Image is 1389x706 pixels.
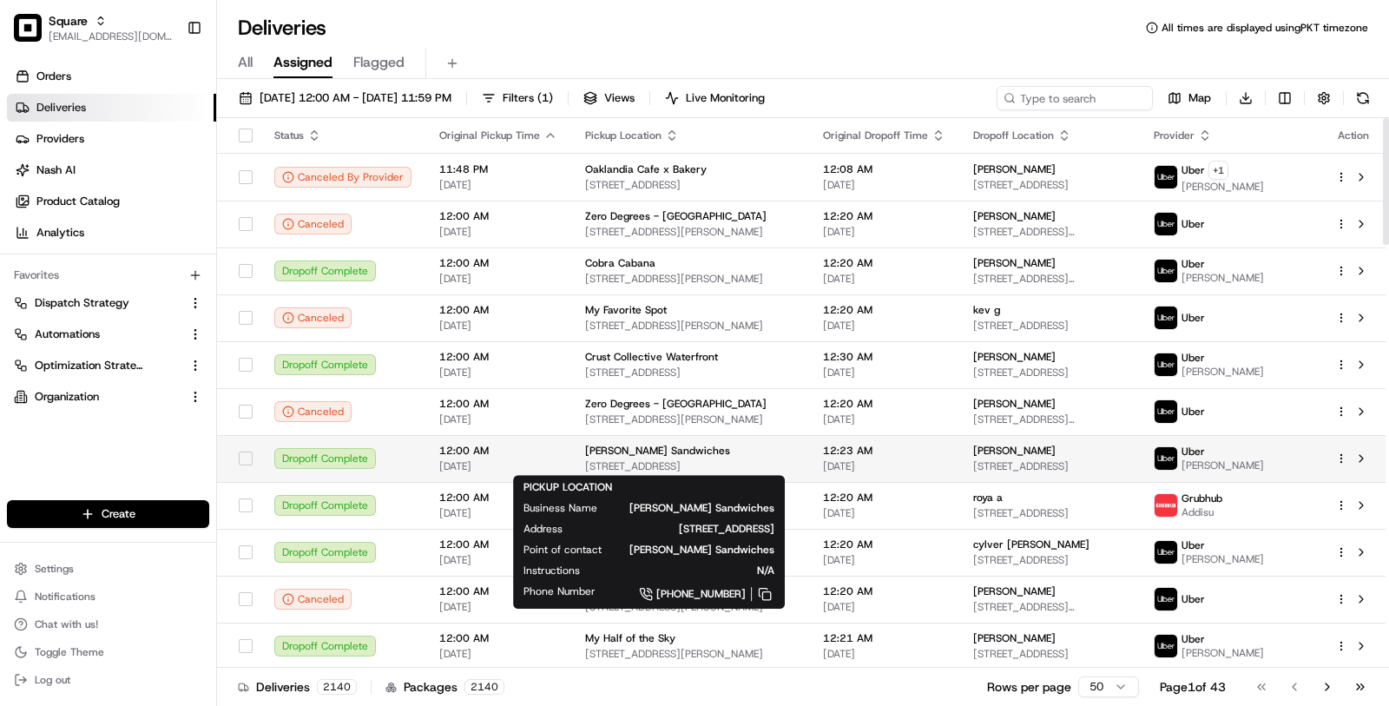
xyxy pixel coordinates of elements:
[35,269,49,283] img: 1736555255976-a54dd68f-1ca7-489b-9aae-adbdc363a1c4
[147,389,161,403] div: 💻
[585,366,795,379] span: [STREET_ADDRESS]
[503,90,553,106] span: Filters
[1182,646,1264,660] span: [PERSON_NAME]
[35,387,133,405] span: Knowledge Base
[585,225,795,239] span: [STREET_ADDRESS][PERSON_NAME]
[7,500,209,528] button: Create
[973,272,1126,286] span: [STREET_ADDRESS][PERSON_NAME]
[973,459,1126,473] span: [STREET_ADDRESS]
[17,225,111,239] div: Past conversations
[260,90,451,106] span: [DATE] 12:00 AM - [DATE] 11:59 PM
[439,350,557,364] span: 12:00 AM
[1154,129,1195,142] span: Provider
[7,289,209,317] button: Dispatch Strategy
[54,315,141,329] span: [PERSON_NAME]
[585,444,730,458] span: [PERSON_NAME] Sandwiches
[439,647,557,661] span: [DATE]
[537,90,553,106] span: ( 1 )
[823,631,945,645] span: 12:21 AM
[523,543,602,557] span: Point of contact
[608,564,774,577] span: N/A
[585,209,767,223] span: Zero Degrees - [GEOGRAPHIC_DATA]
[585,459,795,473] span: [STREET_ADDRESS]
[14,358,181,373] a: Optimization Strategy
[36,194,120,209] span: Product Catalog
[439,397,557,411] span: 12:00 AM
[164,387,279,405] span: API Documentation
[78,182,239,196] div: We're available if you need us!
[823,506,945,520] span: [DATE]
[585,397,767,411] span: Zero Degrees - [GEOGRAPHIC_DATA]
[17,69,316,96] p: Welcome 👋
[14,295,181,311] a: Dispatch Strategy
[317,679,357,695] div: 2140
[10,380,140,412] a: 📗Knowledge Base
[439,600,557,614] span: [DATE]
[274,167,411,188] button: Canceled By Provider
[823,412,945,426] span: [DATE]
[973,506,1126,520] span: [STREET_ADDRESS]
[36,100,86,115] span: Deliveries
[973,225,1126,239] span: [STREET_ADDRESS][PERSON_NAME]
[973,350,1056,364] span: [PERSON_NAME]
[823,584,945,598] span: 12:20 AM
[823,209,945,223] span: 12:20 AM
[439,491,557,505] span: 12:00 AM
[439,319,557,333] span: [DATE]
[36,165,68,196] img: 8016278978528_b943e370aa5ada12b00a_72.png
[49,12,88,30] button: Square
[973,129,1054,142] span: Dropoff Location
[474,86,561,110] button: Filters(1)
[295,170,316,191] button: Start new chat
[7,383,209,411] button: Organization
[54,268,141,282] span: [PERSON_NAME]
[1155,447,1177,470] img: uber-new-logo.jpeg
[1155,635,1177,657] img: uber-new-logo.jpeg
[1208,161,1228,180] button: +1
[385,678,504,696] div: Packages
[154,268,189,282] span: [DATE]
[464,679,504,695] div: 2140
[1182,505,1222,519] span: Addisu
[973,162,1056,176] span: [PERSON_NAME]
[7,261,209,289] div: Favorites
[973,631,1056,645] span: [PERSON_NAME]
[1162,21,1368,35] span: All times are displayed using PKT timezone
[973,538,1089,551] span: cylver [PERSON_NAME]
[973,412,1126,426] span: [STREET_ADDRESS][PERSON_NAME]
[1182,552,1264,566] span: [PERSON_NAME]
[439,506,557,520] span: [DATE]
[973,647,1126,661] span: [STREET_ADDRESS]
[274,401,352,422] button: Canceled
[585,319,795,333] span: [STREET_ADDRESS][PERSON_NAME]
[585,647,795,661] span: [STREET_ADDRESS][PERSON_NAME]
[274,307,352,328] div: Canceled
[1155,213,1177,235] img: uber-new-logo.jpeg
[1160,86,1219,110] button: Map
[238,52,253,73] span: All
[439,256,557,270] span: 12:00 AM
[973,303,1000,317] span: kev g
[439,553,557,567] span: [DATE]
[102,506,135,522] span: Create
[439,178,557,192] span: [DATE]
[823,459,945,473] span: [DATE]
[823,647,945,661] span: [DATE]
[439,303,557,317] span: 12:00 AM
[439,412,557,426] span: [DATE]
[274,214,352,234] button: Canceled
[1182,405,1205,419] span: Uber
[7,219,216,247] a: Analytics
[439,272,557,286] span: [DATE]
[1155,166,1177,188] img: uber-new-logo.jpeg
[36,225,84,241] span: Analytics
[585,178,795,192] span: [STREET_ADDRESS]
[823,600,945,614] span: [DATE]
[35,389,99,405] span: Organization
[604,90,635,106] span: Views
[1351,86,1375,110] button: Refresh
[973,584,1056,598] span: [PERSON_NAME]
